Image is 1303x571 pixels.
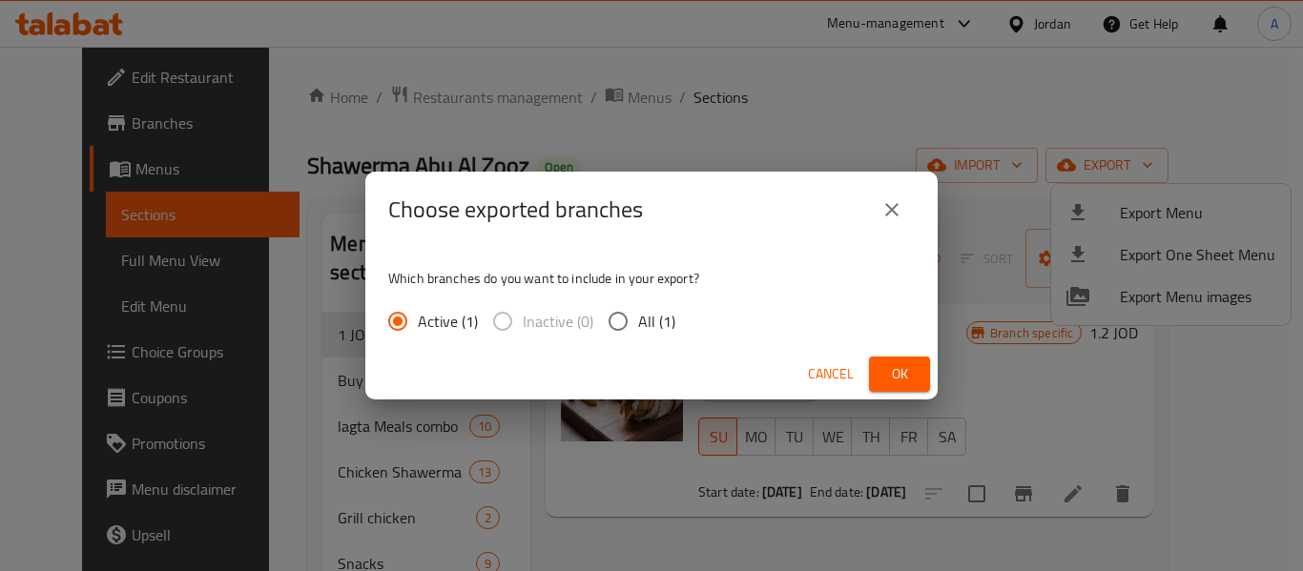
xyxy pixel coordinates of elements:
p: Which branches do you want to include in your export? [388,269,915,288]
h2: Choose exported branches [388,194,643,225]
button: Ok [869,357,930,392]
span: Cancel [808,362,854,386]
span: Inactive (0) [523,310,593,333]
span: Active (1) [418,310,478,333]
button: Cancel [800,357,861,392]
span: All (1) [638,310,675,333]
button: close [869,187,915,233]
span: Ok [884,362,915,386]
